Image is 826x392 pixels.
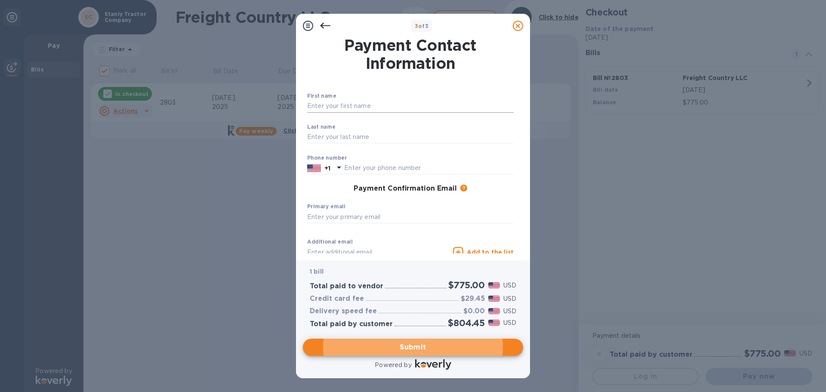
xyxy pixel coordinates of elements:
[415,359,451,370] img: Logo
[303,339,523,356] button: Submit
[461,295,485,303] h3: $29.45
[415,23,418,29] span: 3
[310,295,364,303] h3: Credit card fee
[307,124,336,130] label: Last name
[310,342,516,352] span: Submit
[488,308,500,314] img: USD
[307,246,450,259] input: Enter additional email
[344,162,514,175] input: Enter your phone number
[354,185,457,193] h3: Payment Confirmation Email
[307,155,347,161] label: Phone number
[375,361,411,370] p: Powered by
[503,294,516,303] p: USD
[307,36,514,72] h1: Payment Contact Information
[467,249,514,256] u: Add to the list
[503,307,516,316] p: USD
[324,164,330,173] p: +1
[307,94,336,99] label: First name
[488,296,500,302] img: USD
[463,307,485,315] h3: $0.00
[307,131,514,144] input: Enter your last name
[310,320,393,328] h3: Total paid by customer
[307,164,321,173] img: US
[307,204,345,210] label: Primary email
[503,318,516,327] p: USD
[448,280,485,290] h2: $775.00
[503,281,516,290] p: USD
[307,210,514,223] input: Enter your primary email
[448,318,485,328] h2: $804.45
[488,282,500,288] img: USD
[310,268,324,275] b: 1 bill
[307,100,514,113] input: Enter your first name
[415,23,429,29] b: of 3
[310,282,383,290] h3: Total paid to vendor
[488,320,500,326] img: USD
[307,240,353,245] label: Additional email
[310,307,377,315] h3: Delivery speed fee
